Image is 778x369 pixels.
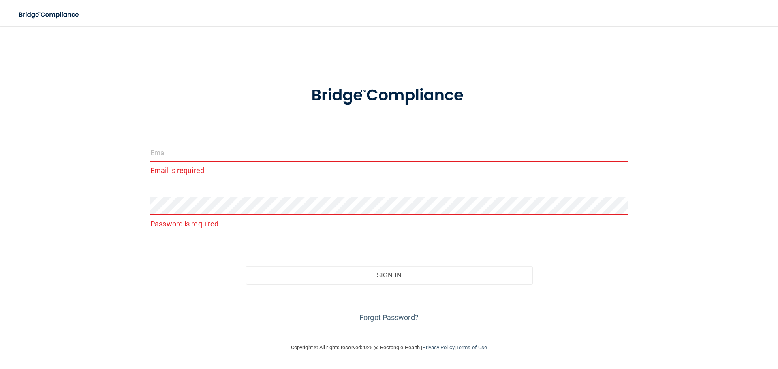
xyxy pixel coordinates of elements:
[150,143,628,162] input: Email
[12,6,87,23] img: bridge_compliance_login_screen.278c3ca4.svg
[150,164,628,177] p: Email is required
[150,217,628,230] p: Password is required
[359,313,419,322] a: Forgot Password?
[456,344,487,350] a: Terms of Use
[241,335,537,360] div: Copyright © All rights reserved 2025 @ Rectangle Health | |
[295,75,483,117] img: bridge_compliance_login_screen.278c3ca4.svg
[246,266,532,284] button: Sign In
[422,344,454,350] a: Privacy Policy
